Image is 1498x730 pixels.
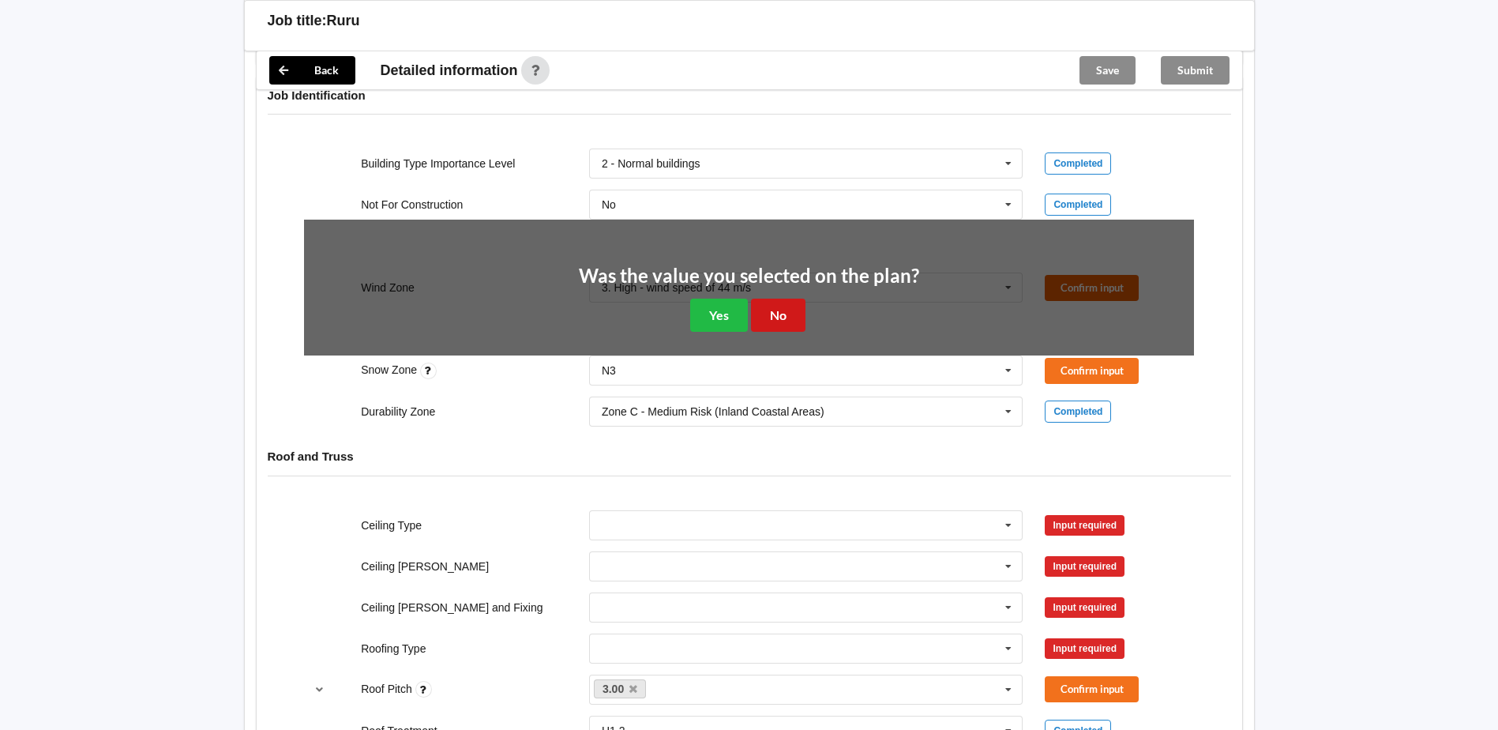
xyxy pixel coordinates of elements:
[1045,152,1111,175] div: Completed
[361,683,415,695] label: Roof Pitch
[304,675,335,704] button: reference-toggle
[594,679,646,698] a: 3.00
[1045,194,1111,216] div: Completed
[602,365,616,376] div: N3
[361,363,420,376] label: Snow Zone
[602,158,700,169] div: 2 - Normal buildings
[1045,597,1124,618] div: Input required
[361,405,435,418] label: Durability Zone
[1045,638,1124,659] div: Input required
[1045,676,1139,702] button: Confirm input
[361,642,426,655] label: Roofing Type
[690,299,748,331] button: Yes
[1045,401,1111,423] div: Completed
[361,519,422,532] label: Ceiling Type
[602,199,616,210] div: No
[268,12,327,30] h3: Job title:
[268,449,1231,464] h4: Roof and Truss
[361,560,489,573] label: Ceiling [PERSON_NAME]
[269,56,355,85] button: Back
[381,63,518,77] span: Detailed information
[579,264,919,288] h2: Was the value you selected on the plan?
[1045,358,1139,384] button: Confirm input
[268,88,1231,103] h4: Job Identification
[361,601,543,614] label: Ceiling [PERSON_NAME] and Fixing
[1045,556,1124,577] div: Input required
[361,157,515,170] label: Building Type Importance Level
[1045,515,1124,536] div: Input required
[361,198,463,211] label: Not For Construction
[602,406,824,417] div: Zone C - Medium Risk (Inland Coastal Areas)
[327,12,360,30] h3: Ruru
[751,299,805,331] button: No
